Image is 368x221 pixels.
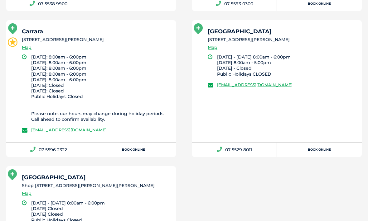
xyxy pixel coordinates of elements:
a: 07 5529 8011 [192,143,277,157]
a: Book Online [91,143,176,157]
h5: [GEOGRAPHIC_DATA] [208,29,356,34]
li: [STREET_ADDRESS][PERSON_NAME] [22,36,170,43]
a: 07 5596 2322 [6,143,91,157]
li: [DATE] - [DATE] 8:00am - 6:00pm [DATE] 8:00am - 5:00pm [DATE] - Closed Public Holidays CLOSED [217,54,356,77]
li: [STREET_ADDRESS][PERSON_NAME] [208,36,356,43]
li: Shop [STREET_ADDRESS][PERSON_NAME][PERSON_NAME] [22,182,170,189]
a: [EMAIL_ADDRESS][DOMAIN_NAME] [217,82,293,87]
li: [DATE]: 8:00am - 6:00pm [DATE]: 8:00am - 6:00pm [DATE]: 8:00am - 6:00pm [DATE]: 8:00am - 6:00pm [... [31,54,170,122]
a: Map [22,44,31,51]
a: [EMAIL_ADDRESS][DOMAIN_NAME] [31,127,107,132]
a: Map [22,190,31,197]
a: Book Online [277,143,362,157]
h5: [GEOGRAPHIC_DATA] [22,175,170,180]
h5: Carrara [22,29,170,34]
a: Map [208,44,217,51]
